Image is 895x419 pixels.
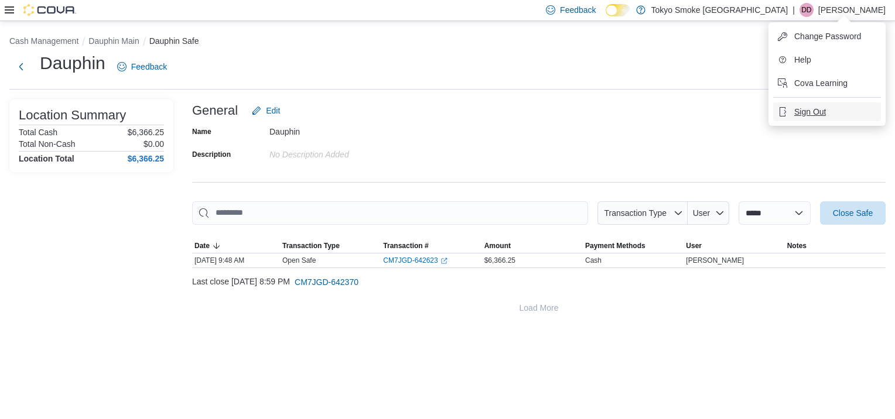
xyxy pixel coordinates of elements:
span: Transaction Type [282,241,340,250]
p: Open Safe [282,256,316,265]
div: Dauphin [269,122,426,136]
span: Edit [266,105,280,116]
button: Notes [785,239,886,253]
button: Transaction Type [597,201,688,225]
button: Dauphin Safe [149,36,199,46]
p: | [792,3,795,17]
button: Help [773,50,881,69]
span: Change Password [794,30,861,42]
div: Last close [DATE] 8:59 PM [192,270,886,294]
span: Feedback [131,61,167,73]
p: $6,366.25 [128,128,164,137]
button: Dauphin Main [88,36,139,46]
span: DD [801,3,811,17]
span: Notes [787,241,807,250]
div: [DATE] 9:48 AM [192,253,280,267]
button: Next [9,55,33,78]
button: User [684,239,784,253]
button: User [688,201,729,225]
button: Transaction # [381,239,481,253]
h3: Location Summary [19,108,126,122]
button: CM7JGD-642370 [290,270,363,294]
button: Load More [192,296,886,320]
span: $6,366.25 [484,256,515,265]
button: Date [192,239,280,253]
span: Load More [520,302,559,314]
span: Amount [484,241,511,250]
div: No Description added [269,145,426,159]
input: This is a search bar. As you type, the results lower in the page will automatically filter. [192,201,588,225]
input: Dark Mode [606,4,630,16]
a: CM7JGD-642623External link [383,256,447,265]
span: Sign Out [794,106,826,118]
span: User [686,241,702,250]
svg: External link [440,257,448,265]
button: Payment Methods [583,239,684,253]
span: Close Safe [833,207,873,219]
button: Amount [482,239,583,253]
h3: General [192,104,238,118]
button: Cova Learning [773,74,881,92]
span: Cova Learning [794,77,848,89]
h6: Total Cash [19,128,57,137]
label: Description [192,150,231,159]
h4: $6,366.25 [128,154,164,163]
nav: An example of EuiBreadcrumbs [9,35,886,49]
p: [PERSON_NAME] [818,3,886,17]
a: Feedback [112,55,172,78]
button: Transaction Type [280,239,381,253]
p: Tokyo Smoke [GEOGRAPHIC_DATA] [651,3,788,17]
button: Close Safe [820,201,886,225]
img: Cova [23,4,76,16]
h1: Dauphin [40,51,105,75]
h4: Location Total [19,154,74,163]
span: [PERSON_NAME] [686,256,744,265]
button: Sign Out [773,102,881,121]
span: Help [794,54,811,66]
button: Edit [247,99,285,122]
div: Darian Demeria [800,3,814,17]
div: Cash [585,256,602,265]
span: CM7JGD-642370 [295,276,358,288]
span: Transaction # [383,241,428,250]
span: Transaction Type [604,208,667,218]
h6: Total Non-Cash [19,139,76,149]
button: Cash Management [9,36,78,46]
button: Change Password [773,27,881,46]
label: Name [192,127,211,136]
span: Feedback [560,4,596,16]
span: Date [194,241,210,250]
span: User [693,208,710,218]
span: Payment Methods [585,241,645,250]
p: $0.00 [144,139,164,149]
